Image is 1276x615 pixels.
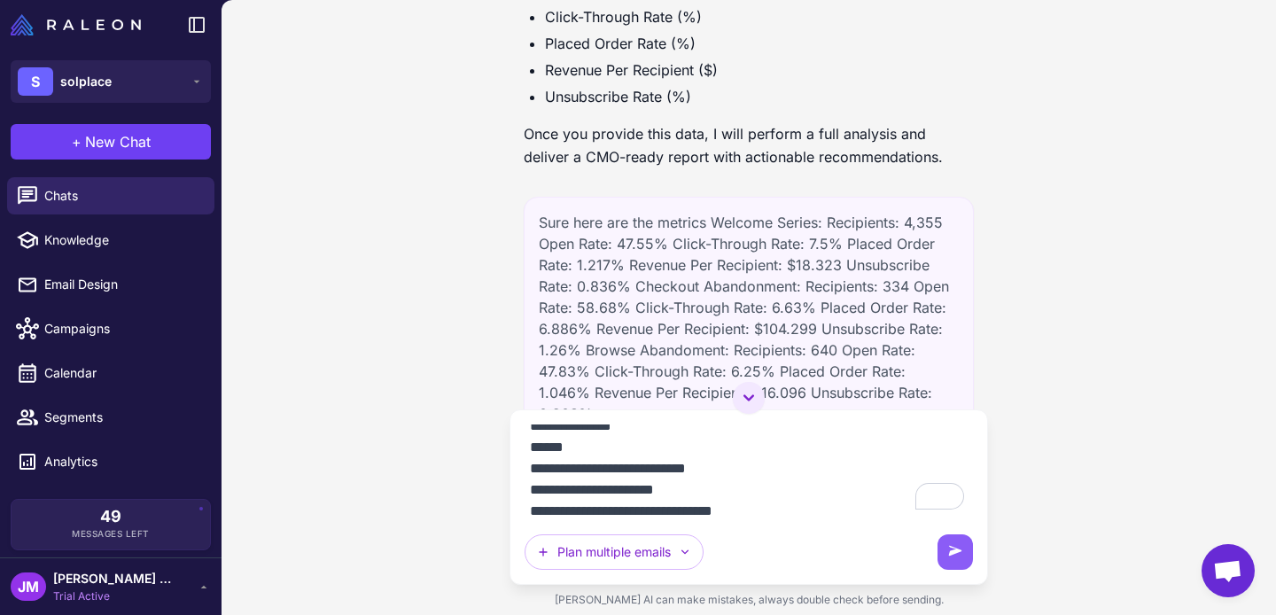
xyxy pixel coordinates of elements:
div: Open chat [1202,544,1255,597]
textarea: To enrich screen reader interactions, please activate Accessibility in Grammarly extension settings [525,424,973,517]
li: Unsubscribe Rate (%) [545,85,974,108]
span: + [72,131,82,152]
a: Campaigns [7,310,214,347]
span: Knowledge [44,230,200,250]
span: 49 [100,509,121,525]
span: [PERSON_NAME] Claufer [PERSON_NAME] [53,569,177,588]
button: Plan multiple emails [525,534,704,570]
a: Knowledge [7,222,214,259]
p: Once you provide this data, I will perform a full analysis and deliver a CMO-ready report with ac... [524,122,974,168]
span: Calendar [44,363,200,383]
div: JM [11,572,46,601]
div: Sure here are the metrics Welcome Series: Recipients: 4,355 Open Rate: 47.55% Click-Through Rate:... [524,197,974,440]
li: Revenue Per Recipient ($) [545,58,974,82]
a: Segments [7,399,214,436]
span: Segments [44,408,200,427]
button: Ssolplace [11,60,211,103]
span: solplace [60,72,112,91]
a: Email Design [7,266,214,303]
a: Raleon Logo [11,14,148,35]
span: Chats [44,186,200,206]
span: Messages Left [72,527,150,541]
img: Raleon Logo [11,14,141,35]
span: Trial Active [53,588,177,604]
a: Integrations [7,487,214,525]
span: New Chat [85,131,151,152]
button: +New Chat [11,124,211,160]
a: Chats [7,177,214,214]
div: [PERSON_NAME] AI can make mistakes, always double check before sending. [510,585,988,615]
span: Email Design [44,275,200,294]
li: Placed Order Rate (%) [545,32,974,55]
li: Click-Through Rate (%) [545,5,974,28]
span: Integrations [44,496,200,516]
a: Analytics [7,443,214,480]
div: S [18,67,53,96]
span: Campaigns [44,319,200,339]
a: Calendar [7,354,214,392]
span: Analytics [44,452,200,471]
